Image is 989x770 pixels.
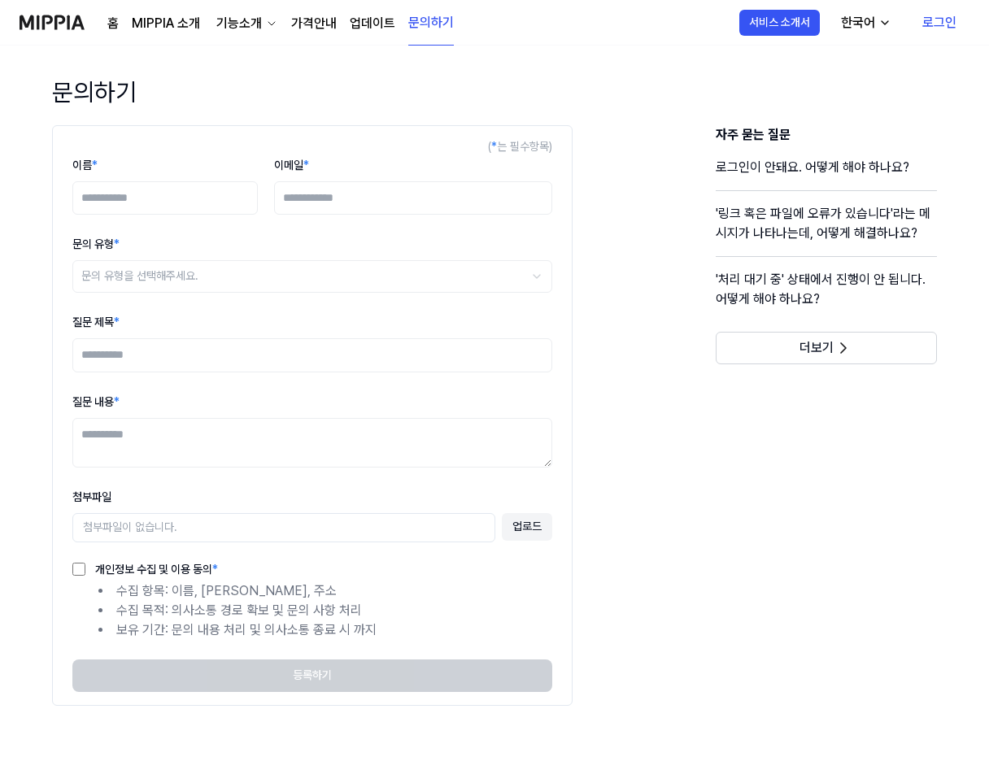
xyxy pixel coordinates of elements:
h1: 문의하기 [52,75,137,109]
a: 홈 [107,14,119,33]
label: 질문 제목 [72,315,120,328]
div: 기능소개 [213,14,265,33]
button: 업로드 [502,513,552,541]
label: 질문 내용 [72,395,120,408]
div: 한국어 [838,13,878,33]
li: 수집 목적: 의사소통 경로 확보 및 문의 사항 처리 [98,601,552,620]
button: 더보기 [716,332,937,364]
a: MIPPIA 소개 [132,14,200,33]
li: 보유 기간: 문의 내용 처리 및 의사소통 종료 시 까지 [98,620,552,640]
span: 더보기 [799,340,834,356]
div: 첨부파일이 없습니다. [72,513,495,542]
label: 첨부파일 [72,490,111,503]
a: 로그인이 안돼요. 어떻게 해야 하나요? [716,158,937,190]
label: 개인정보 수집 및 이용 동의 [85,563,218,575]
li: 수집 항목: 이름, [PERSON_NAME], 주소 [98,581,552,601]
a: '처리 대기 중' 상태에서 진행이 안 됩니다. 어떻게 해야 하나요? [716,270,937,322]
label: 문의 유형 [72,237,120,250]
div: ( 는 필수항목) [72,139,552,155]
a: 가격안내 [291,14,337,33]
button: 서비스 소개서 [739,10,820,36]
a: 업데이트 [350,14,395,33]
a: '링크 혹은 파일에 오류가 있습니다'라는 메시지가 나타나는데, 어떻게 해결하나요? [716,204,937,256]
h3: 자주 묻는 질문 [716,125,937,145]
a: 문의하기 [408,1,454,46]
label: 이메일 [274,159,309,172]
button: 기능소개 [213,14,278,33]
label: 이름 [72,159,98,172]
button: 한국어 [828,7,901,39]
a: 더보기 [716,340,937,355]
